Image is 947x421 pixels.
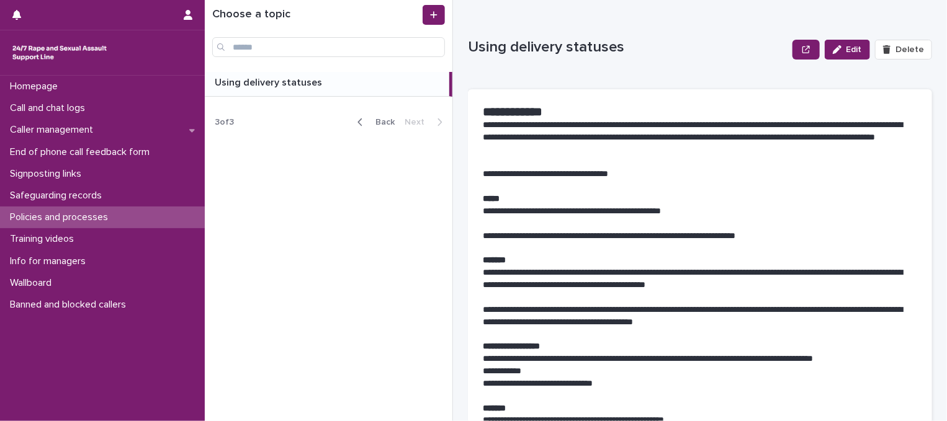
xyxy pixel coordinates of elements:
span: Delete [895,45,924,54]
p: 3 of 3 [205,107,244,138]
p: Signposting links [5,168,91,180]
p: Safeguarding records [5,190,112,202]
p: Call and chat logs [5,102,95,114]
button: Back [348,117,400,128]
p: Caller management [5,124,103,136]
p: Using delivery statuses [215,74,325,89]
p: Banned and blocked callers [5,299,136,311]
button: Delete [875,40,932,60]
span: Edit [846,45,862,54]
h1: Choose a topic [212,8,420,22]
p: Using delivery statuses [468,38,788,56]
input: Search [212,37,445,57]
p: Training videos [5,233,84,245]
p: Homepage [5,81,68,92]
button: Next [400,117,452,128]
p: Wallboard [5,277,61,289]
p: End of phone call feedback form [5,146,159,158]
span: Next [405,118,432,126]
a: Using delivery statusesUsing delivery statuses [205,72,452,97]
img: rhQMoQhaT3yELyF149Cw [10,40,109,65]
p: Policies and processes [5,211,118,223]
span: Back [368,118,395,126]
button: Edit [825,40,870,60]
p: Info for managers [5,255,96,267]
